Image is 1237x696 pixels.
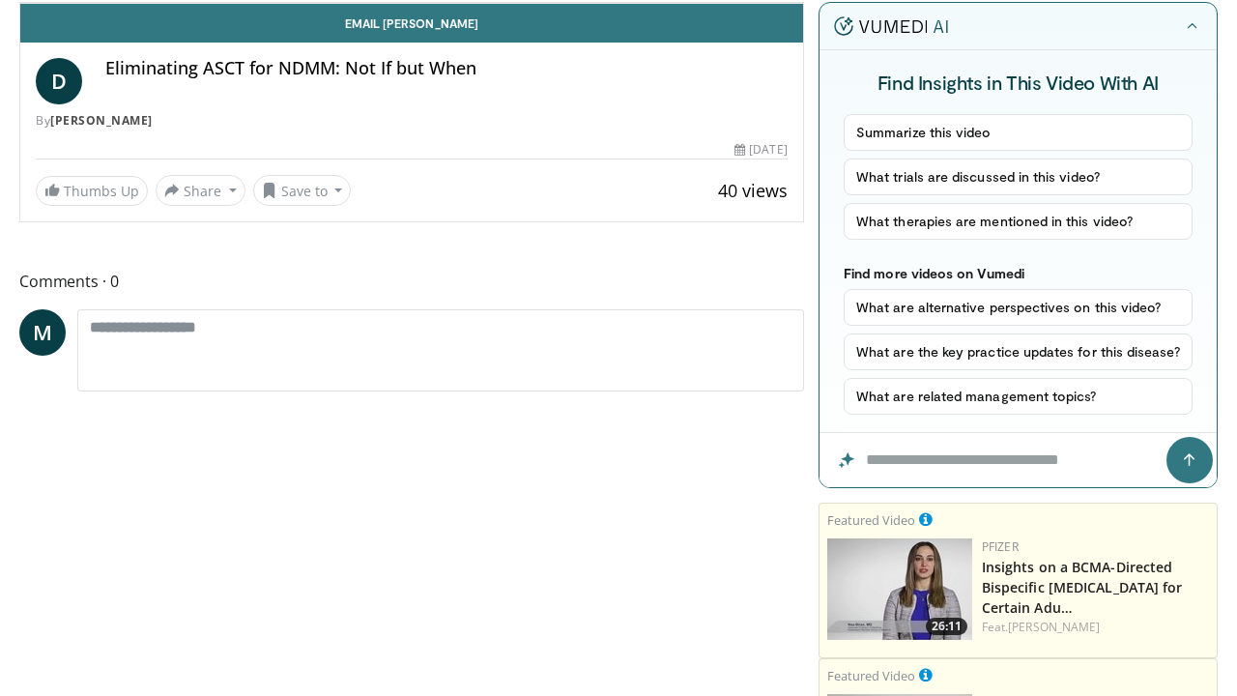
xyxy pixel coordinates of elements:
a: D [36,58,82,104]
a: [PERSON_NAME] [1008,619,1100,635]
img: vumedi-ai-logo.v2.svg [834,16,948,36]
button: Summarize this video [844,114,1193,151]
a: M [19,309,66,356]
button: What are alternative perspectives on this video? [844,289,1193,326]
a: Thumbs Up [36,176,148,206]
video-js: Video Player [20,3,803,4]
button: What are the key practice updates for this disease? [844,333,1193,370]
div: Feat. [982,619,1209,636]
a: Pfizer [982,538,1019,555]
a: Email [PERSON_NAME] [20,4,803,43]
small: Featured Video [827,511,915,529]
div: [DATE] [734,141,787,159]
a: [PERSON_NAME] [50,112,153,129]
a: 26:11 [827,538,972,640]
button: What therapies are mentioned in this video? [844,203,1193,240]
button: Share [156,175,245,206]
img: 47002229-4e06-4d71-896d-0ff488e1cb94.png.150x105_q85_crop-smart_upscale.jpg [827,538,972,640]
button: What trials are discussed in this video? [844,159,1193,195]
span: 26:11 [926,618,967,635]
button: What are related management topics? [844,378,1193,415]
span: 40 views [718,179,788,202]
a: Insights on a BCMA-Directed Bispecific [MEDICAL_DATA] for Certain Adu… [982,558,1183,617]
button: Save to [253,175,352,206]
h4: Eliminating ASCT for NDMM: Not If but When [105,58,788,79]
small: Featured Video [827,667,915,684]
h4: Find Insights in This Video With AI [844,70,1193,95]
input: Question for the AI [820,433,1217,487]
span: Comments 0 [19,269,804,294]
p: Find more videos on Vumedi [844,265,1193,281]
div: By [36,112,788,130]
